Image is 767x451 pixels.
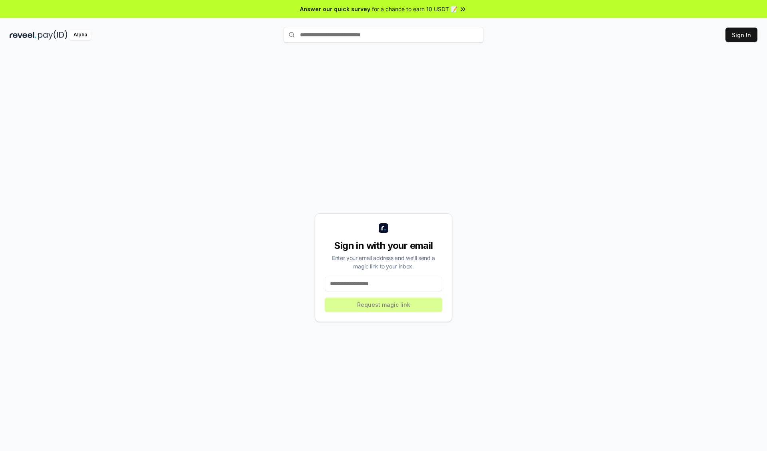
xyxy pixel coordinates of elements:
img: reveel_dark [10,30,36,40]
span: for a chance to earn 10 USDT 📝 [372,5,457,13]
img: pay_id [38,30,68,40]
img: logo_small [379,223,388,233]
div: Enter your email address and we’ll send a magic link to your inbox. [325,254,442,270]
button: Sign In [725,28,757,42]
div: Alpha [69,30,91,40]
div: Sign in with your email [325,239,442,252]
span: Answer our quick survey [300,5,370,13]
